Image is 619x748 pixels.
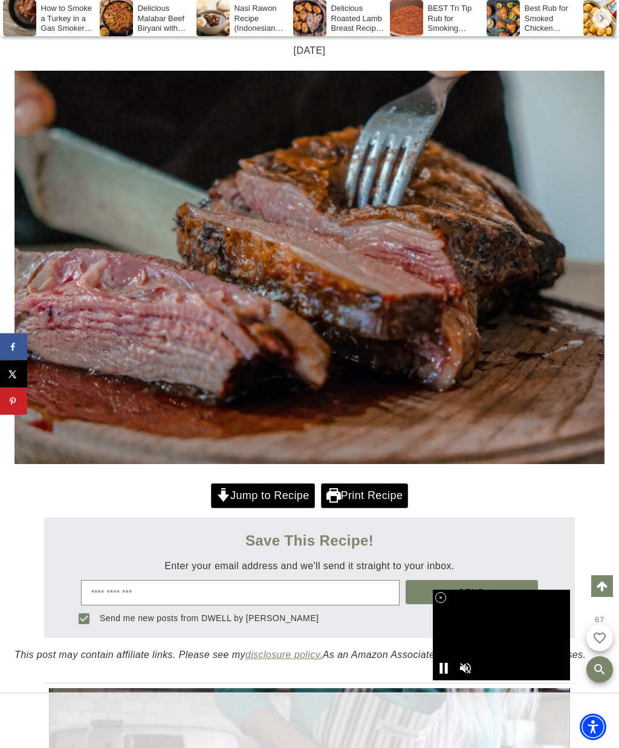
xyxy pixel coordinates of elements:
[15,650,586,660] em: This post may contain affiliate links. Please see my As an Amazon Associate I earn from qualifyin...
[294,43,326,59] time: [DATE]
[245,650,323,660] a: disclosure policy.
[591,575,613,597] a: Scroll to top
[321,483,408,508] a: Print Recipe
[16,694,603,748] iframe: Advertisement
[580,714,606,740] div: Accessibility Menu
[211,483,315,508] a: Jump to Recipe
